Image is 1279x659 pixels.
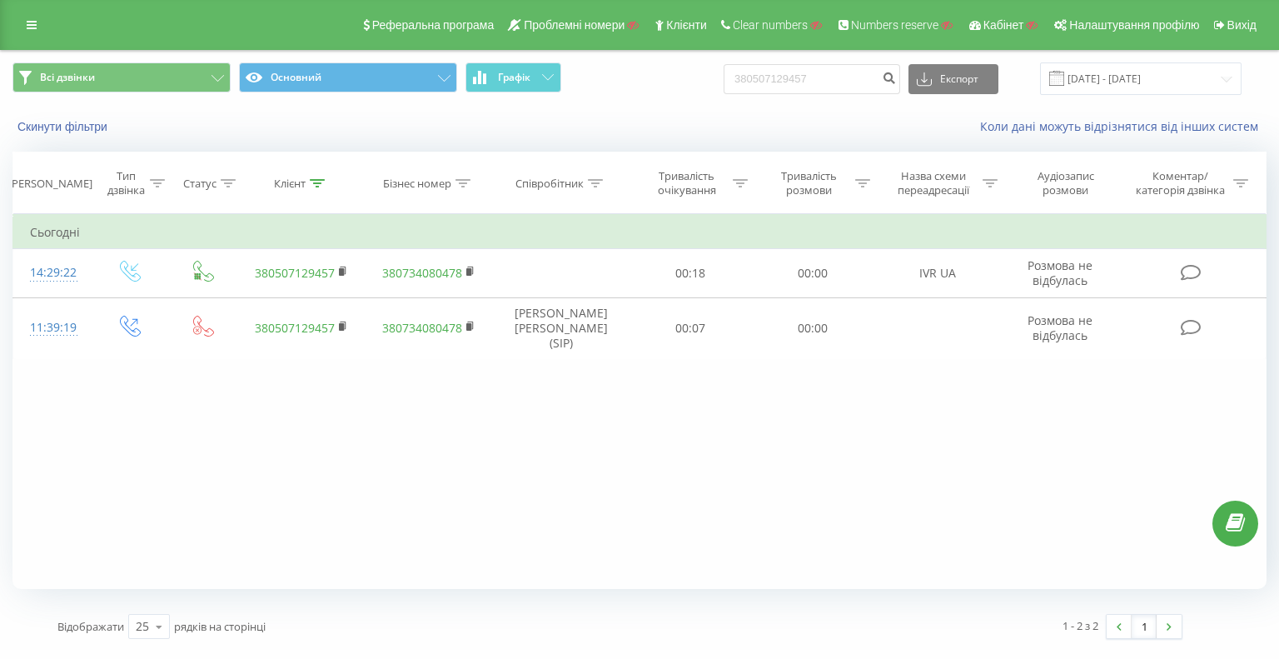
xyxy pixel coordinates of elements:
[274,177,306,191] div: Клієнт
[239,62,457,92] button: Основний
[492,297,630,359] td: [PERSON_NAME] [PERSON_NAME] (SIP)
[1028,257,1092,288] span: Розмова не відбулась
[1227,18,1257,32] span: Вихід
[1132,615,1157,638] a: 1
[383,177,451,191] div: Бізнес номер
[8,177,92,191] div: [PERSON_NAME]
[1132,169,1229,197] div: Коментар/категорія дзвінка
[13,216,1267,249] td: Сьогодні
[174,619,266,634] span: рядків на сторінці
[136,618,149,635] div: 25
[1063,617,1098,634] div: 1 - 2 з 2
[255,320,335,336] a: 380507129457
[752,249,874,297] td: 00:00
[630,297,752,359] td: 00:07
[1069,18,1199,32] span: Налаштування профілю
[498,72,530,83] span: Графік
[1017,169,1115,197] div: Аудіозапис розмови
[465,62,561,92] button: Графік
[255,265,335,281] a: 380507129457
[874,249,1002,297] td: IVR UA
[908,64,998,94] button: Експорт
[524,18,625,32] span: Проблемні номери
[980,118,1267,134] a: Коли дані можуть відрізнятися вiд інших систем
[630,249,752,297] td: 00:18
[30,312,75,344] div: 11:39:19
[983,18,1024,32] span: Кабінет
[57,619,124,634] span: Відображати
[12,119,116,134] button: Скинути фільтри
[724,64,900,94] input: Пошук за номером
[767,169,851,197] div: Тривалість розмови
[644,169,729,197] div: Тривалість очікування
[515,177,584,191] div: Співробітник
[733,18,808,32] span: Clear numbers
[889,169,978,197] div: Назва схеми переадресації
[372,18,495,32] span: Реферальна програма
[851,18,938,32] span: Numbers reserve
[106,169,146,197] div: Тип дзвінка
[666,18,707,32] span: Клієнти
[752,297,874,359] td: 00:00
[382,265,462,281] a: 380734080478
[40,71,95,84] span: Всі дзвінки
[183,177,216,191] div: Статус
[1028,312,1092,343] span: Розмова не відбулась
[382,320,462,336] a: 380734080478
[30,257,75,289] div: 14:29:22
[12,62,231,92] button: Всі дзвінки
